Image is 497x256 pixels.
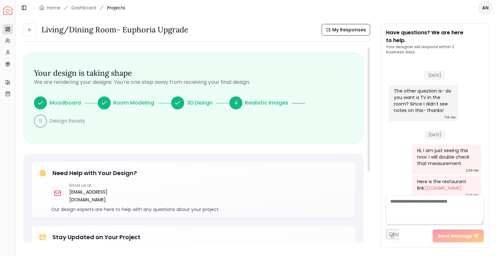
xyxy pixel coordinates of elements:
[332,27,366,33] span: My Responses
[386,29,484,44] p: Have questions? We are here to help.
[52,233,140,242] h5: Stay Updated on Your Project
[39,5,125,11] nav: breadcrumb
[72,5,96,11] a: Dashboard
[107,5,125,11] span: Projects
[444,114,456,121] div: 7:15 PM
[425,71,445,80] span: [DATE]
[69,183,118,188] p: Email us at
[187,99,213,107] p: 3D Design
[34,68,353,78] h3: Your design is taking shape
[425,130,445,139] span: [DATE]
[3,6,12,15] a: Spacejoy
[229,96,242,109] div: 4
[466,192,479,198] div: 2:40 PM
[34,78,353,86] p: We are rendering your designs. You're one step away from receiving your final design.
[480,2,491,14] span: AN
[50,99,81,107] p: Moodboard
[322,24,370,36] button: My Responses
[50,117,85,125] p: Design Ready
[479,1,492,14] button: AN
[34,115,47,128] div: 5
[52,169,137,178] h5: Need Help with Your Design?
[386,44,484,55] p: Your designer will respond within 2 business days.
[41,25,188,35] h3: Living/Dining Room- Euphoria Upgrade
[51,206,350,213] p: Our design experts are here to help with any questions about your project.
[425,185,462,191] a: [DOMAIN_NAME]
[394,88,452,114] div: The other question is- do you want a TV in the room? Since I didn't see notes on this- thanks!
[245,99,288,107] p: Realistic Images
[417,178,475,191] div: Here is the restaurant link:
[47,5,61,11] a: Home
[466,167,479,174] div: 2:39 PM
[417,147,475,167] div: Hi, I am just seeing this now. I will double check that measurement.
[113,99,154,107] p: Room Modeling
[3,6,12,15] img: Spacejoy Logo
[69,188,118,204] a: [EMAIL_ADDRESS][DOMAIN_NAME]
